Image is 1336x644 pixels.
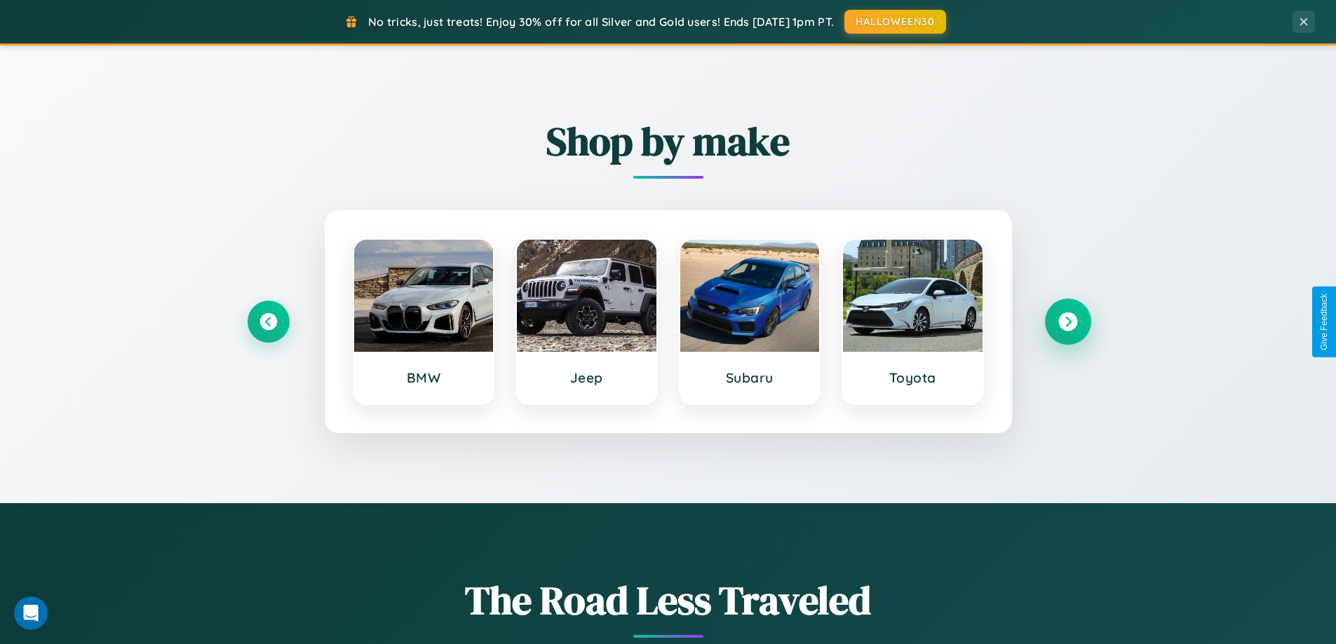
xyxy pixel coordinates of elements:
div: Give Feedback [1319,294,1329,350]
h3: Jeep [531,369,642,386]
h3: Toyota [857,369,969,386]
h3: Subaru [694,369,806,386]
h1: The Road Less Traveled [248,573,1089,627]
span: No tricks, just treats! Enjoy 30% off for all Silver and Gold users! Ends [DATE] 1pm PT. [368,15,834,29]
h3: BMW [368,369,480,386]
button: HALLOWEEN30 [844,10,946,34]
iframe: Intercom live chat [14,596,48,630]
h2: Shop by make [248,114,1089,168]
